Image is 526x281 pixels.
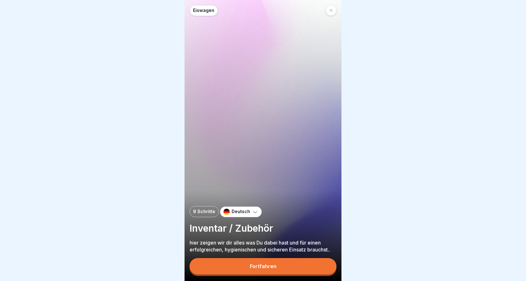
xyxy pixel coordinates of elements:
p: Inventar / Zubehör [190,222,336,234]
p: 9 Schritte [193,209,215,214]
p: Deutsch [232,209,250,214]
p: hier zeigen wir dir alles was Du dabei hast und für einen erfolgreichen, hygienischen und sichere... [190,239,336,253]
button: Fortfahren [190,258,336,274]
p: Eiswagen [193,8,214,13]
img: de.svg [223,209,230,215]
div: Fortfahren [250,263,276,269]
